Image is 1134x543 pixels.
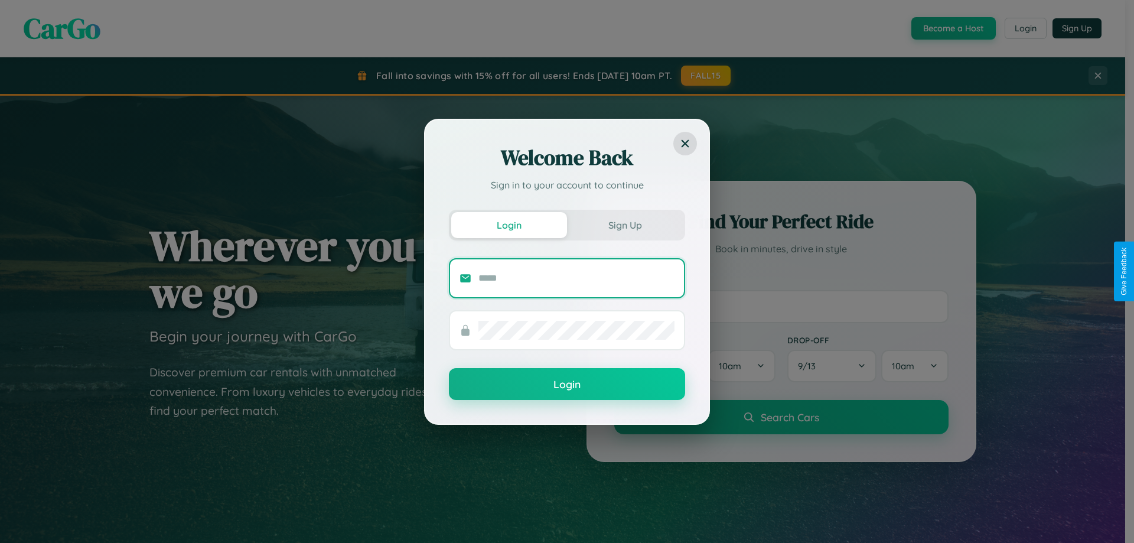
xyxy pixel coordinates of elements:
[449,178,685,192] p: Sign in to your account to continue
[567,212,683,238] button: Sign Up
[449,144,685,172] h2: Welcome Back
[449,368,685,400] button: Login
[451,212,567,238] button: Login
[1120,248,1128,295] div: Give Feedback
